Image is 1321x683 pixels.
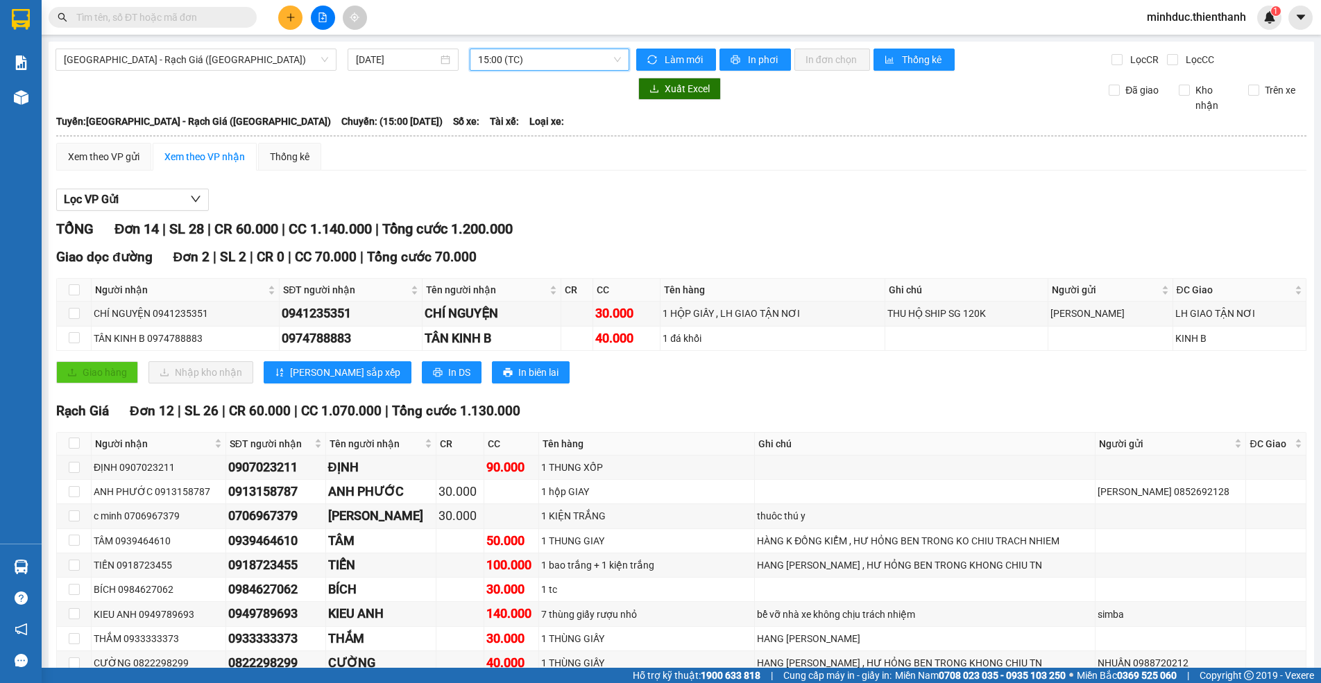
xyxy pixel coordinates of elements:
[478,49,621,70] span: 15:00 (TC)
[226,578,326,602] td: 0984627062
[561,279,593,302] th: CR
[539,433,755,456] th: Tên hàng
[1190,83,1238,113] span: Kho nhận
[264,361,411,383] button: sort-ascending[PERSON_NAME] sắp xếp
[326,627,436,651] td: THẮM
[356,52,438,67] input: 14/08/2025
[367,249,477,265] span: Tổng cước 70.000
[663,331,882,346] div: 1 đá khối
[593,279,661,302] th: CC
[1177,282,1292,297] span: ĐC Giao
[757,557,1092,573] div: HANG [PERSON_NAME] , HƯ HỎNG BEN TRONG KHONG CHIU TN
[1175,306,1304,321] div: LH GIAO TẬN NƠI
[94,631,223,646] div: THẮM 0933333373
[1250,436,1291,451] span: ĐC Giao
[275,368,284,379] span: sort-ascending
[56,249,153,265] span: Giao dọc đường
[541,631,752,646] div: 1 THÙNG GIẤY
[375,221,379,237] span: |
[15,654,28,667] span: message
[490,114,519,129] span: Tài xế:
[94,607,223,622] div: KIEU ANH 0949789693
[56,189,209,211] button: Lọc VP Gửi
[873,49,955,71] button: bar-chartThống kê
[1271,6,1281,16] sup: 1
[228,506,323,526] div: 0706967379
[885,55,896,66] span: bar-chart
[343,6,367,30] button: aim
[228,458,323,477] div: 0907023211
[382,221,513,237] span: Tổng cước 1.200.000
[503,368,513,379] span: printer
[328,506,434,526] div: [PERSON_NAME]
[665,52,705,67] span: Làm mới
[1098,484,1244,499] div: [PERSON_NAME] 0852692128
[771,668,773,683] span: |
[541,655,752,671] div: 1 THÙNG GIẤY
[328,629,434,648] div: THẮM
[228,555,323,575] div: 0918723455
[541,533,752,548] div: 1 THUNG GIAY
[94,508,223,524] div: c minh 0706967379
[226,602,326,626] td: 0949789693
[94,484,223,499] div: ANH PHƯỚC 0913158787
[64,191,119,208] span: Lọc VP Gửi
[341,114,443,129] span: Chuyến: (15:00 [DATE])
[486,531,537,551] div: 50.000
[492,361,570,383] button: printerIn biên lai
[701,670,760,681] strong: 1900 633 818
[286,12,296,22] span: plus
[486,629,537,648] div: 30.000
[423,302,561,326] td: CHÍ NGUYỆN
[360,249,364,265] span: |
[230,436,312,451] span: SĐT người nhận
[1288,6,1313,30] button: caret-down
[755,433,1095,456] th: Ghi chú
[895,668,1066,683] span: Miền Nam
[595,304,658,323] div: 30.000
[95,282,265,297] span: Người nhận
[226,529,326,553] td: 0939464610
[64,49,328,70] span: Sài Gòn - Rạch Giá (Hàng Hoá)
[939,670,1066,681] strong: 0708 023 035 - 0935 103 250
[114,221,159,237] span: Đơn 14
[15,623,28,636] span: notification
[94,460,223,475] div: ĐỊNH 0907023211
[56,403,109,419] span: Rạch Giá
[228,531,323,551] div: 0939464610
[757,533,1092,548] div: HÀNG K ĐỒNG KIỂM , HƯ HỎNG BEN TRONG KO CHIU TRACH NHIEM
[280,327,422,351] td: 0974788883
[328,604,434,623] div: KIEU ANH
[425,304,559,323] div: CHÍ NGUYỆN
[226,504,326,528] td: 0706967379
[94,331,277,346] div: TÂN KINH B 0974788883
[486,580,537,599] div: 30.000
[326,529,436,553] td: TÂM
[282,221,285,237] span: |
[12,9,30,30] img: logo-vxr
[94,655,223,671] div: CƯỜNG 0822298299
[541,460,752,475] div: 1 THUNG XỐP
[486,555,537,575] div: 100.000
[541,484,752,499] div: 1 hộp GIAY
[257,249,284,265] span: CR 0
[207,221,211,237] span: |
[328,555,434,575] div: TIẾN
[486,458,537,477] div: 90.000
[529,114,564,129] span: Loại xe:
[330,436,422,451] span: Tên người nhận
[486,604,537,623] div: 140.000
[289,221,372,237] span: CC 1.140.000
[164,149,245,164] div: Xem theo VP nhận
[94,557,223,573] div: TIẾN 0918723455
[484,433,540,456] th: CC
[328,482,434,501] div: ANH PHƯỚC
[757,631,1092,646] div: HANG [PERSON_NAME]
[486,653,537,673] div: 40.000
[328,531,434,551] div: TÂM
[226,651,326,675] td: 0822298299
[423,327,561,351] td: TÂN KINH B
[541,557,752,573] div: 1 bao trắng + 1 kiện trắng
[1098,607,1244,622] div: simba
[783,668,892,683] span: Cung cấp máy in - giấy in:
